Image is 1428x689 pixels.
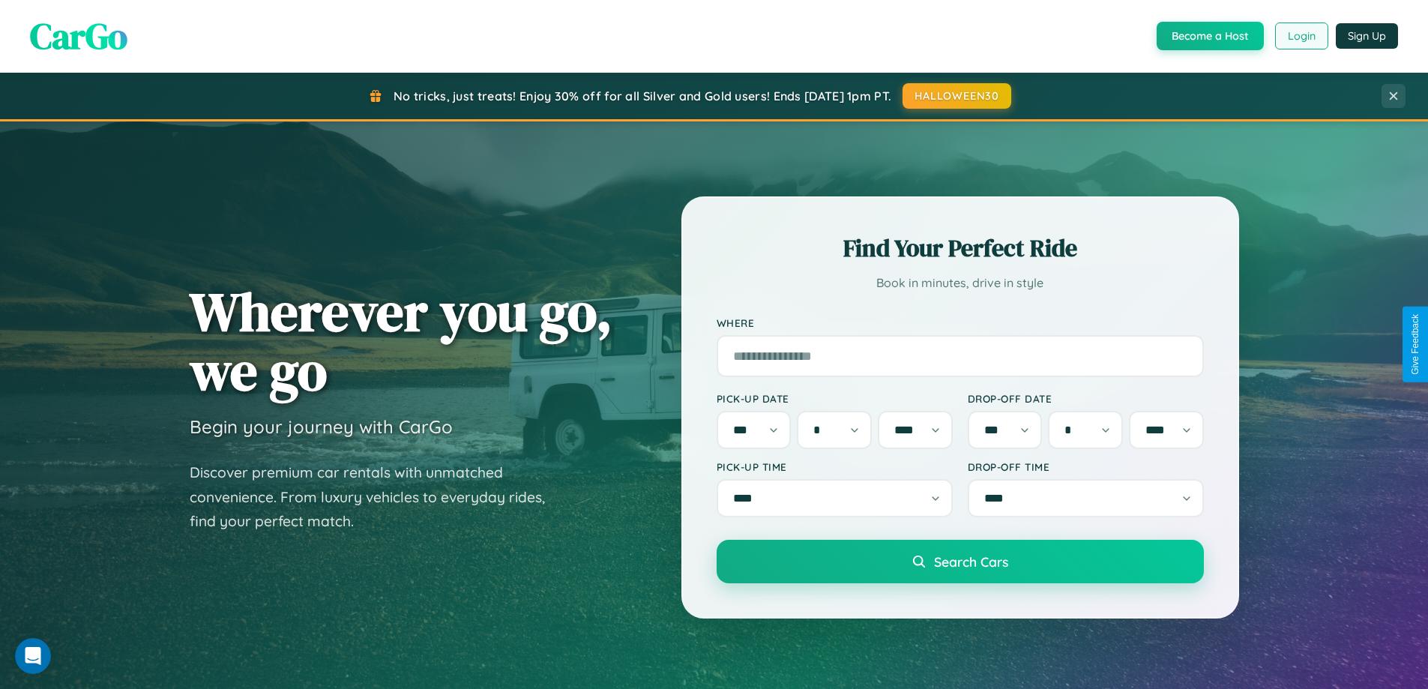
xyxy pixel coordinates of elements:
[1157,22,1264,50] button: Become a Host
[30,11,127,61] span: CarGo
[1410,314,1421,375] div: Give Feedback
[717,316,1204,329] label: Where
[717,540,1204,583] button: Search Cars
[717,232,1204,265] h2: Find Your Perfect Ride
[190,415,453,438] h3: Begin your journey with CarGo
[968,392,1204,405] label: Drop-off Date
[903,83,1011,109] button: HALLOWEEN30
[934,553,1008,570] span: Search Cars
[1275,22,1328,49] button: Login
[968,460,1204,473] label: Drop-off Time
[717,272,1204,294] p: Book in minutes, drive in style
[190,460,564,534] p: Discover premium car rentals with unmatched convenience. From luxury vehicles to everyday rides, ...
[717,392,953,405] label: Pick-up Date
[190,282,612,400] h1: Wherever you go, we go
[1336,23,1398,49] button: Sign Up
[394,88,891,103] span: No tricks, just treats! Enjoy 30% off for all Silver and Gold users! Ends [DATE] 1pm PT.
[717,460,953,473] label: Pick-up Time
[15,638,51,674] iframe: Intercom live chat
